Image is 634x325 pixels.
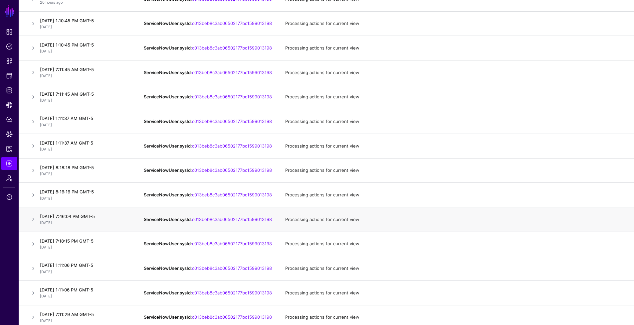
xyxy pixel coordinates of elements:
td: : [137,232,279,256]
a: c013beb8c3ab06502177bc1599013198 [192,21,272,26]
h4: [DATE] 1:11:06 PM GMT-5 [40,287,130,293]
a: c013beb8c3ab06502177bc1599013198 [192,266,272,271]
p: [DATE] [40,49,130,54]
strong: ServiceNowUser.sysId [144,314,191,320]
td: Processing actions for current view [279,11,634,36]
p: [DATE] [40,293,130,299]
span: Identity Data Fabric [6,87,13,94]
a: c013beb8c3ab06502177bc1599013198 [192,94,272,99]
a: SGNL [4,4,15,19]
a: c013beb8c3ab06502177bc1599013198 [192,167,272,173]
td: Processing actions for current view [279,281,634,305]
h4: [DATE] 7:11:45 AM GMT-5 [40,91,130,97]
a: Dashboard [1,25,17,39]
strong: ServiceNowUser.sysId [144,45,191,51]
p: [DATE] [40,147,130,152]
strong: ServiceNowUser.sysId [144,217,191,222]
span: Admin [6,175,13,181]
a: Policies [1,40,17,53]
td: Processing actions for current view [279,60,634,85]
h4: [DATE] 1:11:37 AM GMT-5 [40,115,130,121]
span: Protected Systems [6,72,13,79]
td: : [137,11,279,36]
td: : [137,207,279,232]
a: c013beb8c3ab06502177bc1599013198 [192,217,272,222]
span: Snippets [6,58,13,64]
strong: ServiceNowUser.sysId [144,94,191,99]
a: Logs [1,157,17,170]
td: Processing actions for current view [279,183,634,207]
a: c013beb8c3ab06502177bc1599013198 [192,45,272,51]
h4: [DATE] 7:11:45 AM GMT-5 [40,66,130,72]
td: : [137,256,279,281]
h4: [DATE] 1:10:45 PM GMT-5 [40,18,130,24]
span: Policies [6,43,13,50]
a: Identity Data Fabric [1,84,17,97]
td: : [137,281,279,305]
span: Data Lens [6,131,13,138]
strong: ServiceNowUser.sysId [144,70,191,75]
p: [DATE] [40,73,130,79]
a: c013beb8c3ab06502177bc1599013198 [192,70,272,75]
p: [DATE] [40,196,130,201]
a: Admin [1,171,17,185]
strong: ServiceNowUser.sysId [144,192,191,197]
strong: ServiceNowUser.sysId [144,119,191,124]
h4: [DATE] 8:16:16 PM GMT-5 [40,189,130,195]
a: Snippets [1,54,17,68]
h4: [DATE] 7:18:15 PM GMT-5 [40,238,130,244]
td: : [137,158,279,183]
h4: [DATE] 8:18:18 PM GMT-5 [40,164,130,170]
span: Logs [6,160,13,167]
a: c013beb8c3ab06502177bc1599013198 [192,314,272,320]
span: CAEP Hub [6,102,13,108]
span: Support [6,194,13,200]
h4: [DATE] 7:11:29 AM GMT-5 [40,311,130,317]
h4: [DATE] 1:11:37 AM GMT-5 [40,140,130,146]
span: Policy Lens [6,116,13,123]
td: Processing actions for current view [279,134,634,159]
p: [DATE] [40,318,130,324]
td: : [137,36,279,60]
td: Processing actions for current view [279,36,634,60]
td: : [137,134,279,159]
a: c013beb8c3ab06502177bc1599013198 [192,192,272,197]
td: : [137,109,279,134]
td: Processing actions for current view [279,85,634,109]
a: c013beb8c3ab06502177bc1599013198 [192,241,272,246]
a: c013beb8c3ab06502177bc1599013198 [192,143,272,149]
strong: ServiceNowUser.sysId [144,143,191,149]
p: [DATE] [40,98,130,103]
strong: ServiceNowUser.sysId [144,167,191,173]
td: Processing actions for current view [279,158,634,183]
p: [DATE] [40,220,130,226]
td: : [137,85,279,109]
a: Reports [1,142,17,156]
a: Data Lens [1,128,17,141]
p: [DATE] [40,122,130,128]
a: c013beb8c3ab06502177bc1599013198 [192,290,272,295]
td: Processing actions for current view [279,256,634,281]
strong: ServiceNowUser.sysId [144,21,191,26]
h4: [DATE] 7:46:04 PM GMT-5 [40,213,130,219]
strong: ServiceNowUser.sysId [144,266,191,271]
p: [DATE] [40,171,130,177]
p: [DATE] [40,24,130,30]
span: Dashboard [6,29,13,35]
h4: [DATE] 1:11:06 PM GMT-5 [40,262,130,268]
p: [DATE] [40,245,130,250]
a: CAEP Hub [1,98,17,112]
h4: [DATE] 1:10:45 PM GMT-5 [40,42,130,48]
a: Protected Systems [1,69,17,82]
p: [DATE] [40,269,130,275]
strong: ServiceNowUser.sysId [144,241,191,246]
span: Reports [6,146,13,152]
td: Processing actions for current view [279,207,634,232]
td: Processing actions for current view [279,109,634,134]
strong: ServiceNowUser.sysId [144,290,191,295]
a: Policy Lens [1,113,17,126]
td: : [137,60,279,85]
td: Processing actions for current view [279,232,634,256]
td: : [137,183,279,207]
a: c013beb8c3ab06502177bc1599013198 [192,119,272,124]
